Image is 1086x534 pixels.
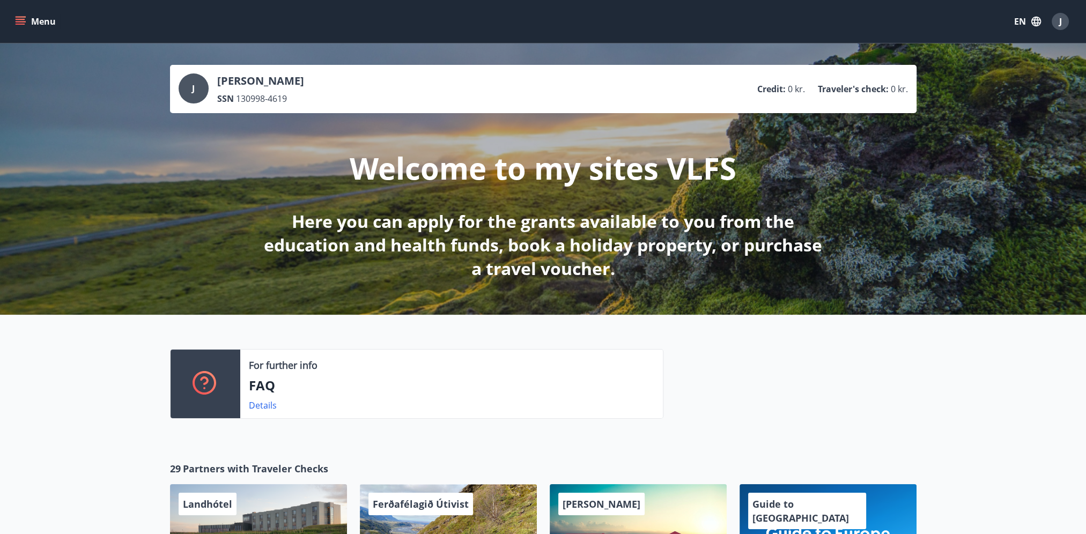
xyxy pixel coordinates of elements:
[818,83,889,95] p: Traveler's check :
[788,83,805,95] span: 0 kr.
[183,462,328,476] span: Partners with Traveler Checks
[217,93,234,105] p: SSN
[183,498,232,510] span: Landhótel
[350,147,736,188] p: Welcome to my sites VLFS
[236,93,287,105] span: 130998-4619
[192,83,195,94] span: J
[1047,9,1073,34] button: J
[260,210,826,280] p: Here you can apply for the grants available to you from the education and health funds, book a ho...
[563,498,640,510] span: [PERSON_NAME]
[249,376,654,395] p: FAQ
[752,498,849,524] span: Guide to [GEOGRAPHIC_DATA]
[170,462,181,476] span: 29
[757,83,786,95] p: Credit :
[217,73,304,88] p: [PERSON_NAME]
[13,12,60,31] button: menu
[891,83,908,95] span: 0 kr.
[249,358,317,372] p: For further info
[249,399,277,411] a: Details
[373,498,469,510] span: Ferðafélagið Útivist
[1010,12,1045,31] button: EN
[1059,16,1062,27] span: J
